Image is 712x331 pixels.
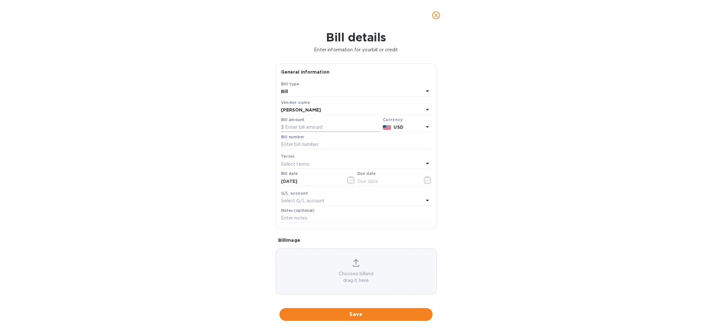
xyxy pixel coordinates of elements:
[5,31,707,44] h1: Bill details
[281,172,298,176] label: Bill date
[276,270,436,284] p: Choose a bill and drag it here
[279,308,433,321] button: Save
[5,47,707,53] p: Enter information for your bill or credit
[383,125,391,130] img: USD
[281,107,321,112] b: [PERSON_NAME]
[281,69,330,75] b: General information
[281,209,315,212] label: Notes (optional)
[680,300,712,331] iframe: Chat Widget
[281,140,431,149] input: Enter bill number
[357,172,375,176] label: Due date
[281,161,310,168] p: Select terms
[285,311,427,318] span: Save
[281,176,341,186] input: Select date
[394,125,403,130] b: USD
[357,176,418,186] input: Due date
[278,237,434,243] p: Bill image
[428,8,444,23] button: close
[281,89,288,94] b: Bill
[281,135,304,139] label: Bill number
[281,118,304,122] label: Bill amount
[383,117,403,122] b: Currency
[281,198,324,204] p: Select G/L account
[281,123,380,132] input: $ Enter bill amount
[281,191,308,196] b: G/L account
[281,154,295,159] b: Terms
[281,82,300,86] b: Bill type
[281,213,431,223] input: Enter notes
[281,100,310,105] b: Vendor name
